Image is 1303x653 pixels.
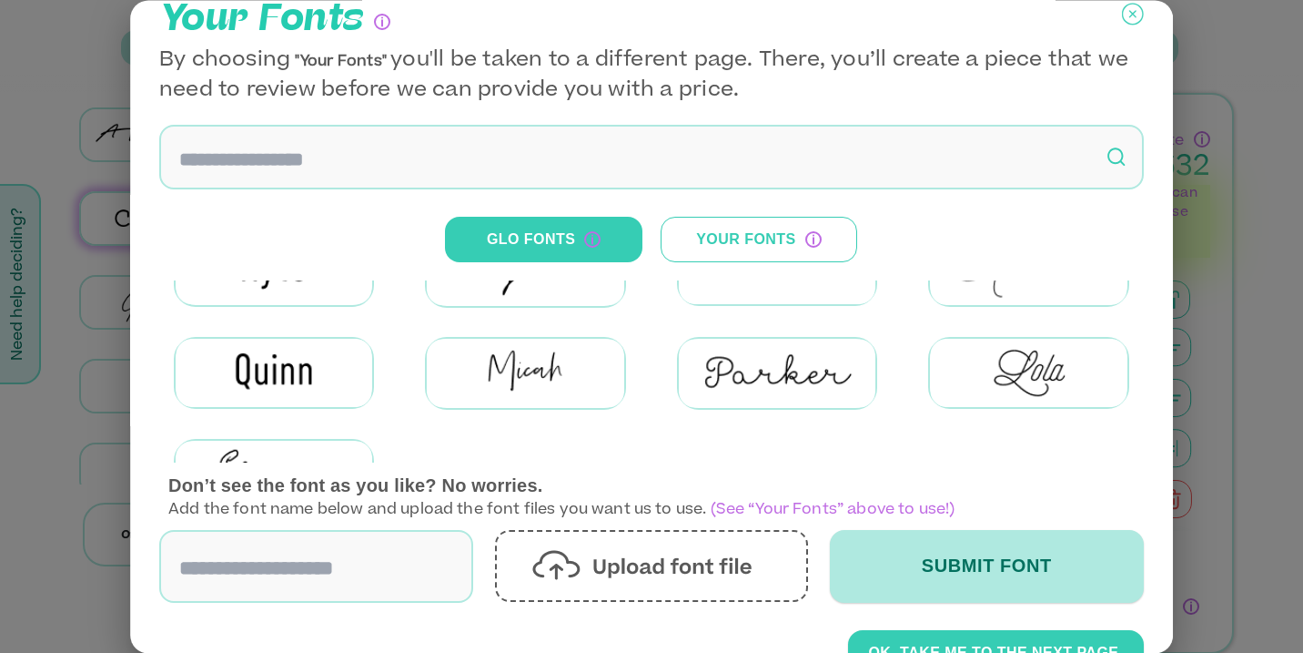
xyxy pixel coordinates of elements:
[290,55,390,69] span: "Your Fonts"
[176,442,372,512] img: Spencer
[374,14,390,30] div: You can choose up to three of our in house fonts for your design. If you are looking to add an ad...
[1212,566,1303,653] iframe: Chat Widget
[428,339,624,409] img: Micah
[159,46,1144,107] p: By choosing you'll be taken to a different page. There, you’ll create a piece that we need to rev...
[707,503,955,517] span: (See “Your Fonts” above to use!)
[446,217,642,262] button: Glo FontsThese are our in-house fonts that are pre-priced and ready to produce.
[168,472,1135,521] p: Add the font name below and upload the font files you want us to use.
[585,231,601,248] div: These are our in-house fonts that are pre-priced and ready to produce.
[168,472,1135,499] p: Don’t see the font as you like? No worries.
[679,339,875,409] img: Parker
[661,217,857,262] button: Your FontsThis is a temporary place where your uploaded fonts will show-up. From here you can sel...
[930,339,1126,407] img: Lola
[533,550,771,582] img: UploadFont
[176,339,372,407] img: Quinn
[805,231,822,248] div: This is a temporary place where your uploaded fonts will show-up. From here you can select them a...
[830,530,1144,603] button: Submit Font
